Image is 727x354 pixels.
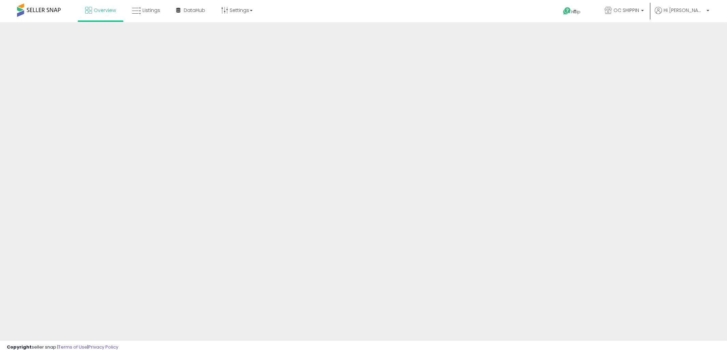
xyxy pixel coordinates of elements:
[184,7,205,14] span: DataHub
[94,7,116,14] span: Overview
[563,7,571,15] i: Get Help
[664,7,705,14] span: Hi [PERSON_NAME]
[558,2,594,22] a: Help
[655,7,709,22] a: Hi [PERSON_NAME]
[142,7,160,14] span: Listings
[571,9,580,15] span: Help
[614,7,639,14] span: OC SHIPPIN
